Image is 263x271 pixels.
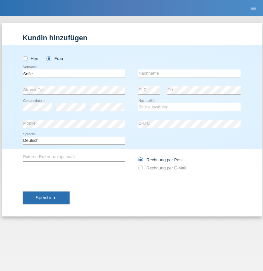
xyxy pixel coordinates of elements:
input: Herr [23,56,27,60]
input: Rechnung per Post [138,157,142,166]
label: Frau [46,56,63,61]
a: menu [247,6,260,10]
input: Rechnung per E-Mail [138,166,142,174]
label: Rechnung per E-Mail [138,166,186,170]
span: Speichern [36,195,57,200]
label: Herr [23,56,39,61]
label: Rechnung per Post [138,157,183,162]
button: Speichern [23,191,70,204]
input: Frau [46,56,51,60]
i: menu [250,5,256,12]
h1: Kundin hinzufügen [23,34,241,42]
